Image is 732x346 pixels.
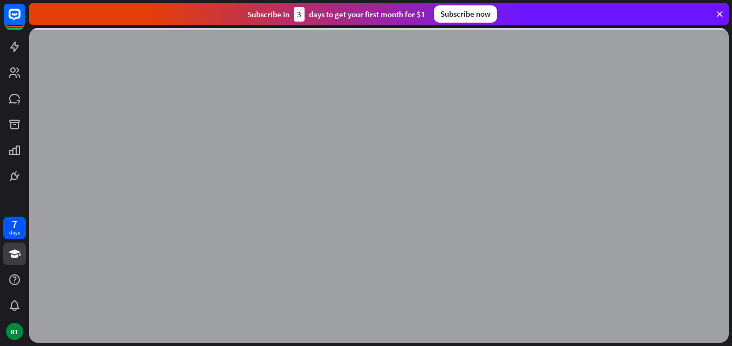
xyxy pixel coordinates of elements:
div: Subscribe now [434,5,497,23]
a: 7 days [3,217,26,239]
div: 3 [294,7,305,22]
div: 7 [12,219,17,229]
div: days [9,229,20,237]
div: RT [6,323,23,340]
div: Subscribe in days to get your first month for $1 [247,7,425,22]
